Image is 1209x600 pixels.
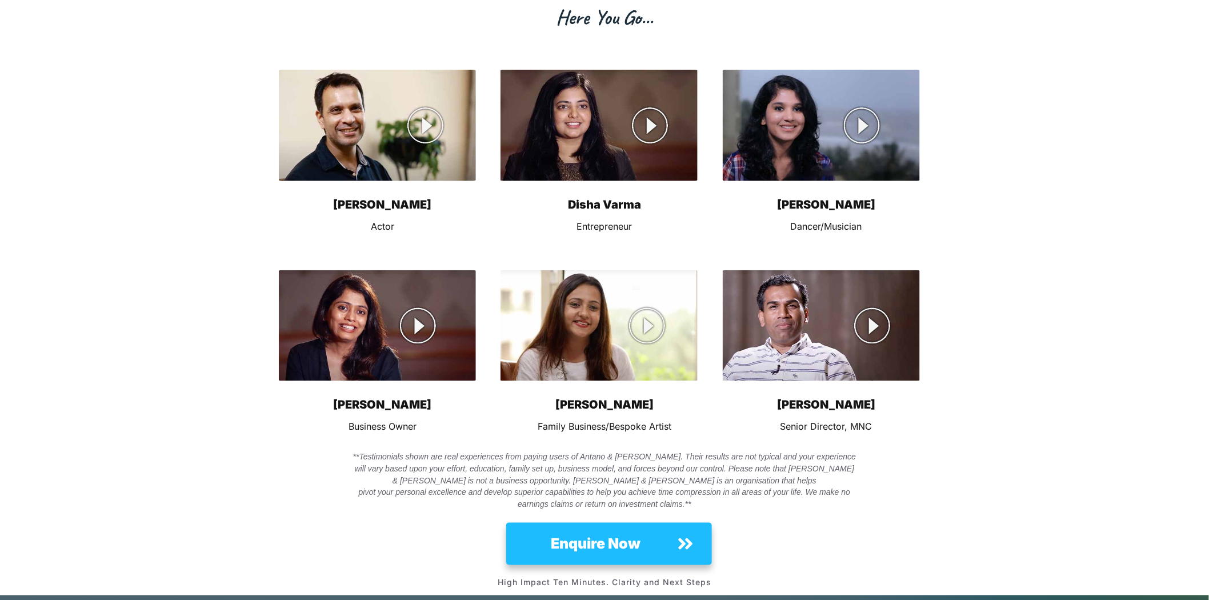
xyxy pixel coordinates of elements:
[359,488,850,509] em: pivot your personal excellence and develop superior capabilities to help you achieve time compres...
[720,417,932,435] p: Senior Director, MNC
[277,217,489,235] p: Actor
[777,198,875,211] strong: [PERSON_NAME]
[506,523,712,565] a: Enquire Now
[501,270,698,381] img: Sonika
[498,217,710,235] p: Entrepreneur
[498,417,710,435] p: Family Business/Bespoke Artist
[720,217,932,235] p: Dancer/Musician
[551,535,640,553] strong: Enquire Now
[568,198,641,211] strong: Disha Varma
[334,398,432,411] strong: [PERSON_NAME]
[501,70,698,181] img: Disha
[555,398,654,411] strong: [PERSON_NAME]
[279,270,476,381] img: Chandrika
[279,70,476,181] img: Harssh Singh
[353,452,856,485] em: **Testimonials shown are real experiences from paying users of Antano & [PERSON_NAME]. Their resu...
[556,4,653,30] strong: Here You Go...
[777,398,875,411] strong: [PERSON_NAME]
[334,198,432,211] strong: [PERSON_NAME]
[723,270,920,381] img: Anshul
[277,417,489,435] p: Business Owner
[723,70,920,181] img: Gowthami
[498,578,711,587] strong: High Impact Ten Minutes. Clarity and Next Steps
